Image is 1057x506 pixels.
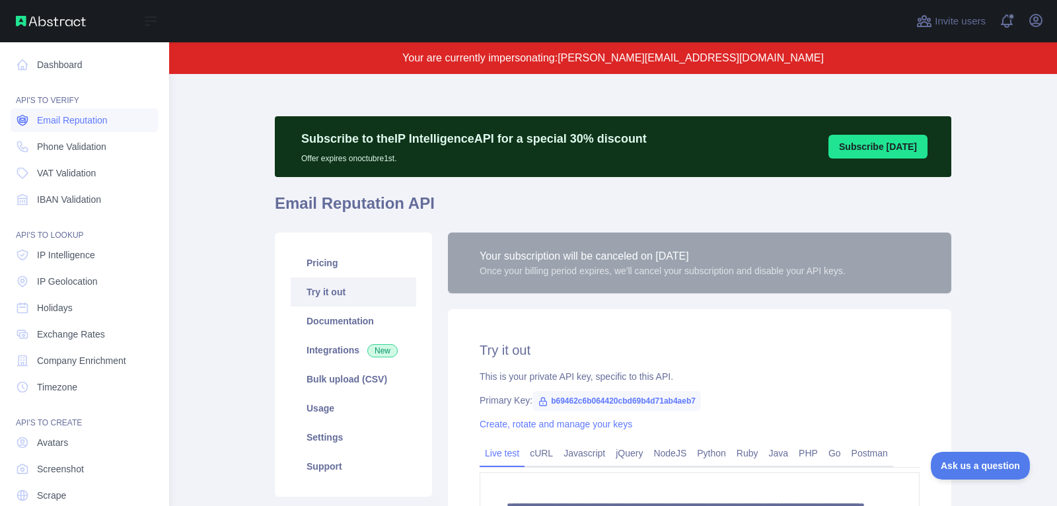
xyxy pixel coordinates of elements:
h1: Email Reputation API [275,193,951,225]
a: Bulk upload (CSV) [291,365,416,394]
a: Integrations New [291,336,416,365]
h2: Try it out [480,341,920,359]
a: IP Intelligence [11,243,159,267]
a: Try it out [291,277,416,307]
a: Ruby [731,443,764,464]
span: Screenshot [37,462,84,476]
span: Your are currently impersonating: [402,52,558,63]
a: PHP [793,443,823,464]
a: Documentation [291,307,416,336]
button: Invite users [914,11,988,32]
a: Support [291,452,416,481]
a: Go [823,443,846,464]
a: Create, rotate and manage your keys [480,419,632,429]
a: Java [764,443,794,464]
span: Invite users [935,14,986,29]
a: cURL [525,443,558,464]
img: Abstract API [16,16,86,26]
span: Scrape [37,489,66,502]
a: Pricing [291,248,416,277]
a: Settings [291,423,416,452]
a: Timezone [11,375,159,399]
a: IBAN Validation [11,188,159,211]
a: Company Enrichment [11,349,159,373]
div: API'S TO VERIFY [11,79,159,106]
a: Avatars [11,431,159,454]
a: Exchange Rates [11,322,159,346]
a: Postman [846,443,893,464]
span: Timezone [37,380,77,394]
a: Phone Validation [11,135,159,159]
span: Company Enrichment [37,354,126,367]
a: jQuery [610,443,648,464]
iframe: Toggle Customer Support [931,452,1031,480]
a: IP Geolocation [11,270,159,293]
span: b69462c6b064420cbd69b4d71ab4aeb7 [532,391,701,411]
span: Exchange Rates [37,328,105,341]
a: VAT Validation [11,161,159,185]
span: New [367,344,398,357]
a: NodeJS [648,443,692,464]
p: Offer expires on octubre 1st. [301,148,647,164]
a: Python [692,443,731,464]
a: Usage [291,394,416,423]
a: Email Reputation [11,108,159,132]
div: Your subscription will be canceled on [DATE] [480,248,846,264]
a: Screenshot [11,457,159,481]
a: Dashboard [11,53,159,77]
span: IP Intelligence [37,248,95,262]
span: VAT Validation [37,166,96,180]
div: API'S TO CREATE [11,402,159,428]
div: This is your private API key, specific to this API. [480,370,920,383]
span: Avatars [37,436,68,449]
p: Subscribe to the IP Intelligence API for a special 30 % discount [301,129,647,148]
span: Email Reputation [37,114,108,127]
div: Once your billing period expires, we'll cancel your subscription and disable your API keys. [480,264,846,277]
a: Live test [480,443,525,464]
span: IP Geolocation [37,275,98,288]
a: Javascript [558,443,610,464]
a: Holidays [11,296,159,320]
button: Subscribe [DATE] [828,135,928,159]
span: [PERSON_NAME][EMAIL_ADDRESS][DOMAIN_NAME] [558,52,824,63]
span: Phone Validation [37,140,106,153]
span: Holidays [37,301,73,314]
span: IBAN Validation [37,193,101,206]
div: API'S TO LOOKUP [11,214,159,240]
div: Primary Key: [480,394,920,407]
